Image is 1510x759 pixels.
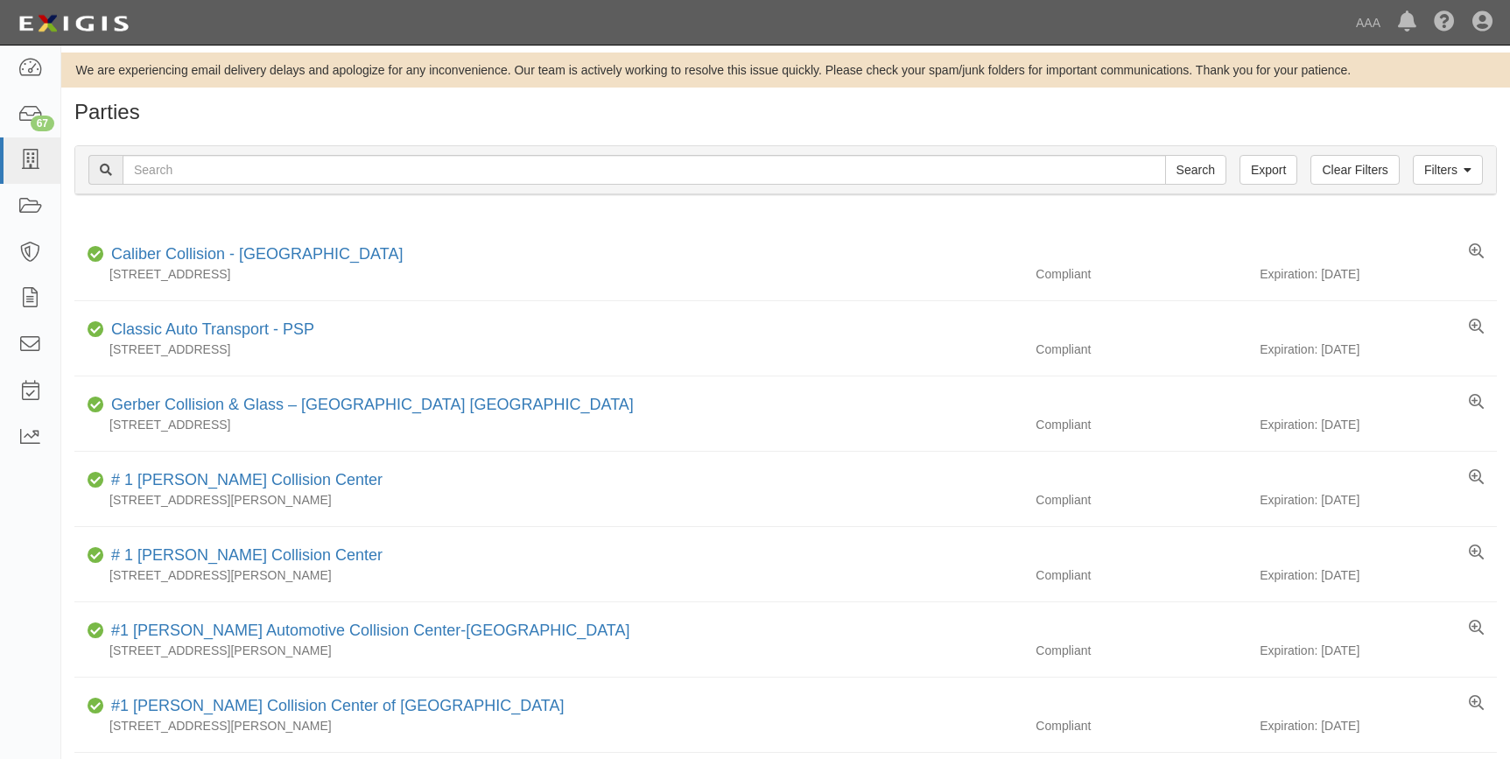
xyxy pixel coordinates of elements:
[1260,642,1497,659] div: Expiration: [DATE]
[104,469,383,492] div: # 1 Cochran Collision Center
[88,625,104,637] i: Compliant
[74,101,1497,123] h1: Parties
[1469,620,1484,637] a: View results summary
[104,394,634,417] div: Gerber Collision & Glass – Houston Brighton
[1240,155,1297,185] a: Export
[1310,155,1399,185] a: Clear Filters
[74,416,1022,433] div: [STREET_ADDRESS]
[1260,416,1497,433] div: Expiration: [DATE]
[123,155,1166,185] input: Search
[88,700,104,713] i: Compliant
[88,399,104,411] i: Compliant
[1022,341,1260,358] div: Compliant
[1469,394,1484,411] a: View results summary
[31,116,54,131] div: 67
[1260,566,1497,584] div: Expiration: [DATE]
[88,550,104,562] i: Compliant
[1022,642,1260,659] div: Compliant
[104,545,383,567] div: # 1 Cochran Collision Center
[61,61,1510,79] div: We are experiencing email delivery delays and apologize for any inconvenience. Our team is active...
[1022,416,1260,433] div: Compliant
[111,396,634,413] a: Gerber Collision & Glass – [GEOGRAPHIC_DATA] [GEOGRAPHIC_DATA]
[74,566,1022,584] div: [STREET_ADDRESS][PERSON_NAME]
[1469,243,1484,261] a: View results summary
[1260,341,1497,358] div: Expiration: [DATE]
[1022,491,1260,509] div: Compliant
[111,697,565,714] a: #1 [PERSON_NAME] Collision Center of [GEOGRAPHIC_DATA]
[88,249,104,261] i: Compliant
[1022,717,1260,734] div: Compliant
[74,717,1022,734] div: [STREET_ADDRESS][PERSON_NAME]
[74,341,1022,358] div: [STREET_ADDRESS]
[74,491,1022,509] div: [STREET_ADDRESS][PERSON_NAME]
[1347,5,1389,40] a: AAA
[104,695,565,718] div: #1 Cochran Collision Center of Greensburg
[111,320,314,338] a: Classic Auto Transport - PSP
[1413,155,1483,185] a: Filters
[1469,545,1484,562] a: View results summary
[88,474,104,487] i: Compliant
[13,8,134,39] img: logo-5460c22ac91f19d4615b14bd174203de0afe785f0fc80cf4dbbc73dc1793850b.png
[1469,695,1484,713] a: View results summary
[1022,265,1260,283] div: Compliant
[74,642,1022,659] div: [STREET_ADDRESS][PERSON_NAME]
[1469,469,1484,487] a: View results summary
[1260,265,1497,283] div: Expiration: [DATE]
[104,319,314,341] div: Classic Auto Transport - PSP
[1165,155,1226,185] input: Search
[74,265,1022,283] div: [STREET_ADDRESS]
[88,324,104,336] i: Compliant
[111,471,383,488] a: # 1 [PERSON_NAME] Collision Center
[111,245,403,263] a: Caliber Collision - [GEOGRAPHIC_DATA]
[1022,566,1260,584] div: Compliant
[104,620,630,643] div: #1 Cochran Automotive Collision Center-Monroeville
[104,243,403,266] div: Caliber Collision - Gainesville
[1434,12,1455,33] i: Help Center - Complianz
[111,546,383,564] a: # 1 [PERSON_NAME] Collision Center
[1260,491,1497,509] div: Expiration: [DATE]
[1469,319,1484,336] a: View results summary
[111,622,630,639] a: #1 [PERSON_NAME] Automotive Collision Center-[GEOGRAPHIC_DATA]
[1260,717,1497,734] div: Expiration: [DATE]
